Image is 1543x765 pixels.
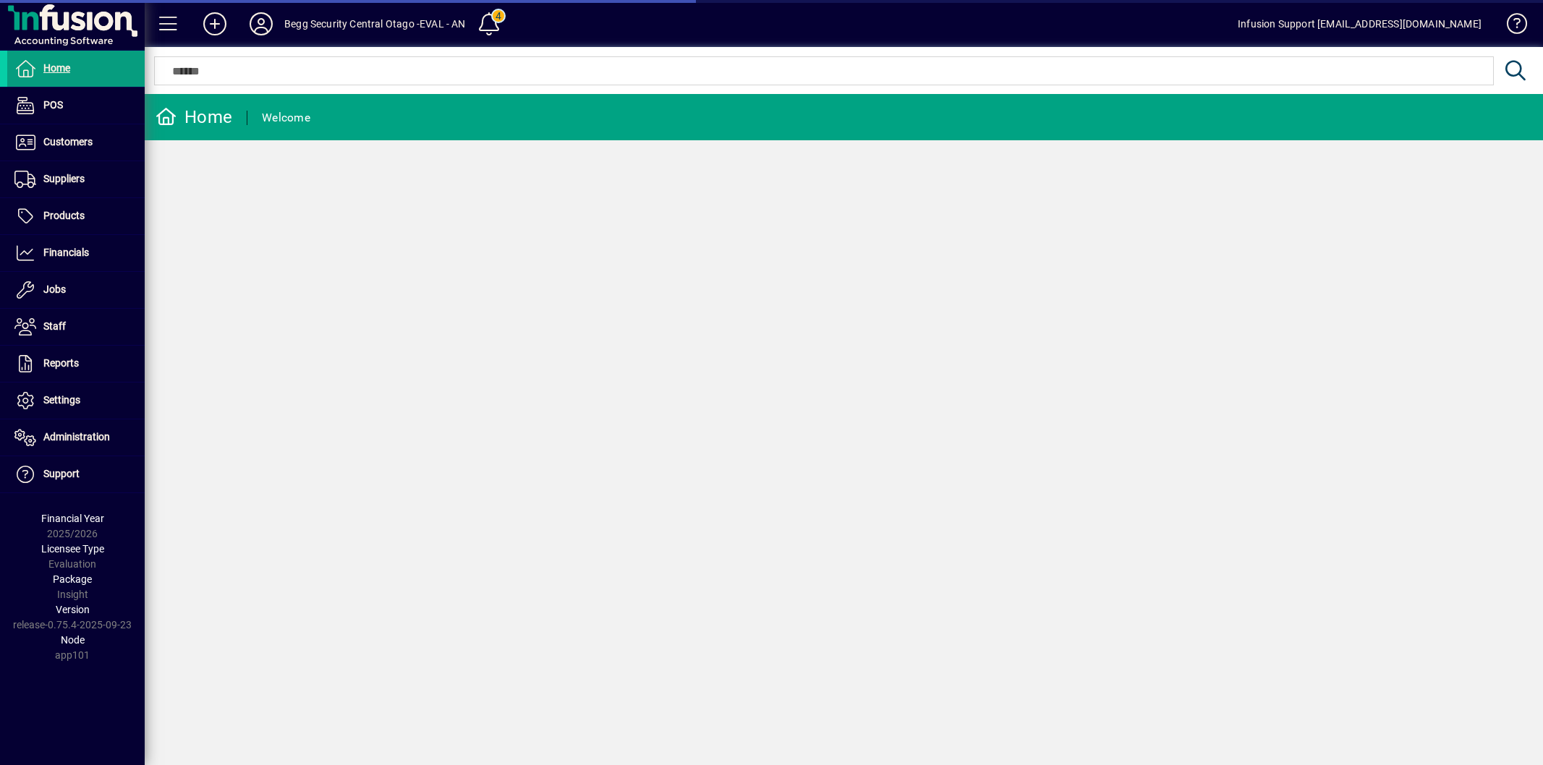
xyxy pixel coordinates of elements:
[7,346,145,382] a: Reports
[7,87,145,124] a: POS
[7,235,145,271] a: Financials
[7,309,145,345] a: Staff
[43,357,79,369] span: Reports
[43,99,63,111] span: POS
[43,136,93,148] span: Customers
[238,11,284,37] button: Profile
[43,320,66,332] span: Staff
[43,431,110,443] span: Administration
[7,124,145,161] a: Customers
[7,382,145,419] a: Settings
[53,573,92,585] span: Package
[56,604,90,615] span: Version
[7,419,145,456] a: Administration
[7,198,145,234] a: Products
[192,11,238,37] button: Add
[43,62,70,74] span: Home
[43,247,89,258] span: Financials
[41,543,104,555] span: Licensee Type
[43,468,80,479] span: Support
[262,106,310,129] div: Welcome
[1238,12,1482,35] div: Infusion Support [EMAIL_ADDRESS][DOMAIN_NAME]
[41,513,104,524] span: Financial Year
[61,634,85,646] span: Node
[7,272,145,308] a: Jobs
[156,106,232,129] div: Home
[43,173,85,184] span: Suppliers
[7,161,145,197] a: Suppliers
[284,12,466,35] div: Begg Security Central Otago -EVAL - AN
[43,210,85,221] span: Products
[43,394,80,406] span: Settings
[1496,3,1525,50] a: Knowledge Base
[43,283,66,295] span: Jobs
[7,456,145,492] a: Support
